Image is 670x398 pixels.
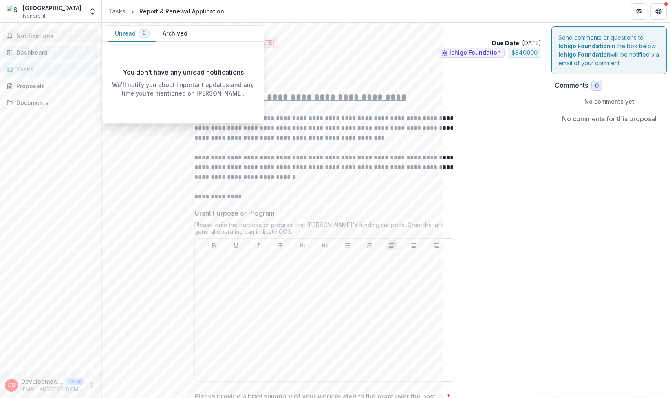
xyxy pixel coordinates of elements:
[21,377,64,386] p: Development @ SBCHS
[298,240,308,250] button: Heading 1
[492,39,541,47] p: : [DATE]
[139,7,224,16] div: Report & Renewal Application
[108,29,541,38] p: [GEOGRAPHIC_DATA] - 2024 - Program
[8,382,15,388] div: Development @ SBCHS
[87,3,98,20] button: Open entity switcher
[3,62,98,76] a: Tasks
[21,386,84,393] p: [EMAIL_ADDRESS][DOMAIN_NAME]
[87,380,97,390] button: More
[3,96,98,109] a: Documents
[631,3,647,20] button: Partners
[275,240,285,250] button: Strike
[108,7,126,16] div: Tasks
[16,82,92,90] div: Proposals
[105,5,227,17] nav: breadcrumb
[108,26,156,42] button: Unread
[16,98,92,107] div: Documents
[194,221,455,238] div: Please write the purpose or program that [PERSON_NAME]'s funding supports. Grant that are general...
[551,26,667,74] div: Send comments or questions to in the box below. will be notified via email of your comment.
[511,49,538,56] span: $ 340000
[555,82,588,89] h2: Comments
[115,64,535,73] p: : [PERSON_NAME] from Ichigo Foundation
[650,3,667,20] button: Get Help
[555,97,663,106] p: No comments yet
[143,30,146,36] span: 0
[320,240,330,250] button: Heading 2
[231,240,241,250] button: Underline
[431,240,441,250] button: Align Right
[595,82,599,89] span: 0
[342,240,352,250] button: Bullet List
[3,29,98,42] button: Notifications
[16,65,92,73] div: Tasks
[108,80,258,98] p: We'll notify you about important updates and any time you're mentioned on [PERSON_NAME].
[209,240,219,250] button: Bold
[16,33,95,40] span: Notifications
[364,240,374,250] button: Ordered List
[67,378,84,385] p: User
[194,208,275,218] p: Grant Purpose or Program
[558,51,610,58] strong: Ichigo Foundation
[562,114,657,124] p: No comments for this proposal
[387,240,397,250] button: Align Left
[3,79,98,93] a: Proposals
[450,49,501,56] span: Ichigo Foundation
[253,240,263,250] button: Italicize
[156,26,194,42] button: Archived
[3,46,98,59] a: Dashboard
[105,5,129,17] a: Tasks
[409,240,419,250] button: Align Center
[123,67,244,77] p: You don't have any unread notifications
[492,40,519,47] strong: Due Date
[23,12,46,20] span: Nonprofit
[23,4,82,12] div: [GEOGRAPHIC_DATA]
[16,48,92,57] div: Dashboard
[558,42,610,49] strong: Ichigo Foundation
[7,5,20,18] img: South Bronx Community Charter High School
